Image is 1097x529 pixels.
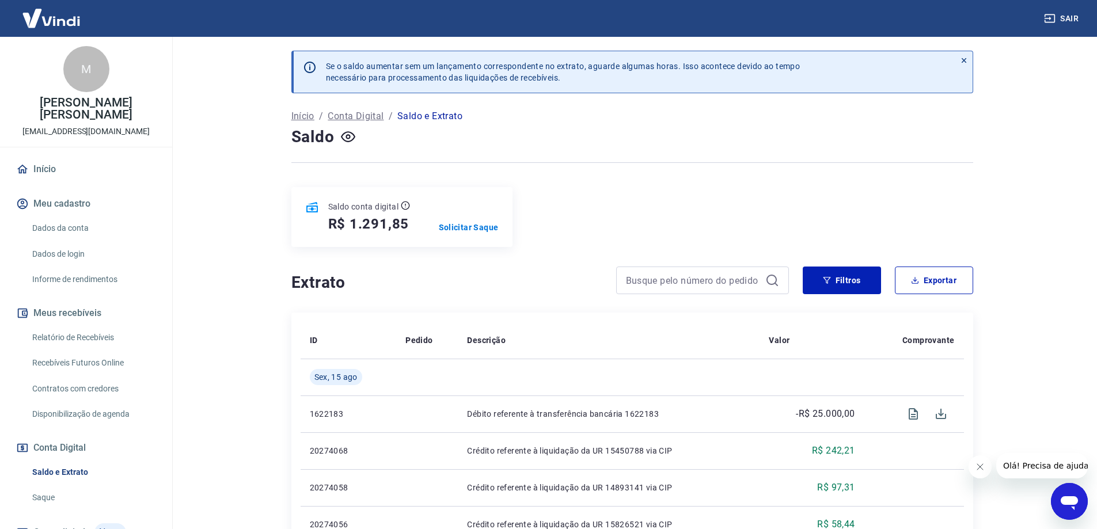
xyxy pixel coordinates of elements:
[319,109,323,123] p: /
[28,402,158,426] a: Disponibilização de agenda
[326,60,800,83] p: Se o saldo aumentar sem um lançamento correspondente no extrato, aguarde algumas horas. Isso acon...
[28,216,158,240] a: Dados da conta
[14,300,158,326] button: Meus recebíveis
[28,377,158,401] a: Contratos com credores
[803,267,881,294] button: Filtros
[969,455,992,478] iframe: Fechar mensagem
[796,407,855,421] p: -R$ 25.000,00
[310,334,318,346] p: ID
[812,444,855,458] p: R$ 242,21
[28,486,158,509] a: Saque
[405,334,432,346] p: Pedido
[28,268,158,291] a: Informe de rendimentos
[291,109,314,123] a: Início
[467,334,506,346] p: Descrição
[22,125,150,138] p: [EMAIL_ADDRESS][DOMAIN_NAME]
[28,242,158,266] a: Dados de login
[626,272,761,289] input: Busque pelo número do pedido
[895,267,973,294] button: Exportar
[63,46,109,92] div: M
[314,371,358,383] span: Sex, 15 ago
[14,191,158,216] button: Meu cadastro
[28,461,158,484] a: Saldo e Extrato
[927,400,955,428] span: Download
[310,482,388,493] p: 20274058
[14,435,158,461] button: Conta Digital
[467,482,750,493] p: Crédito referente à liquidação da UR 14893141 via CIP
[328,215,409,233] h5: R$ 1.291,85
[14,157,158,182] a: Início
[14,1,89,36] img: Vindi
[996,453,1088,478] iframe: Mensagem da empresa
[389,109,393,123] p: /
[899,400,927,428] span: Visualizar
[28,351,158,375] a: Recebíveis Futuros Online
[291,125,335,149] h4: Saldo
[328,109,384,123] a: Conta Digital
[397,109,462,123] p: Saldo e Extrato
[817,481,855,494] p: R$ 97,31
[467,408,750,420] p: Débito referente à transferência bancária 1622183
[310,408,388,420] p: 1622183
[439,222,499,233] a: Solicitar Saque
[9,97,163,121] p: [PERSON_NAME] [PERSON_NAME]
[7,8,97,17] span: Olá! Precisa de ajuda?
[291,271,602,294] h4: Extrato
[467,445,750,456] p: Crédito referente à liquidação da UR 15450788 via CIP
[310,445,388,456] p: 20274068
[769,334,789,346] p: Valor
[328,201,399,212] p: Saldo conta digital
[1051,483,1088,520] iframe: Botão para abrir a janela de mensagens
[28,326,158,349] a: Relatório de Recebíveis
[1042,8,1083,29] button: Sair
[902,334,954,346] p: Comprovante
